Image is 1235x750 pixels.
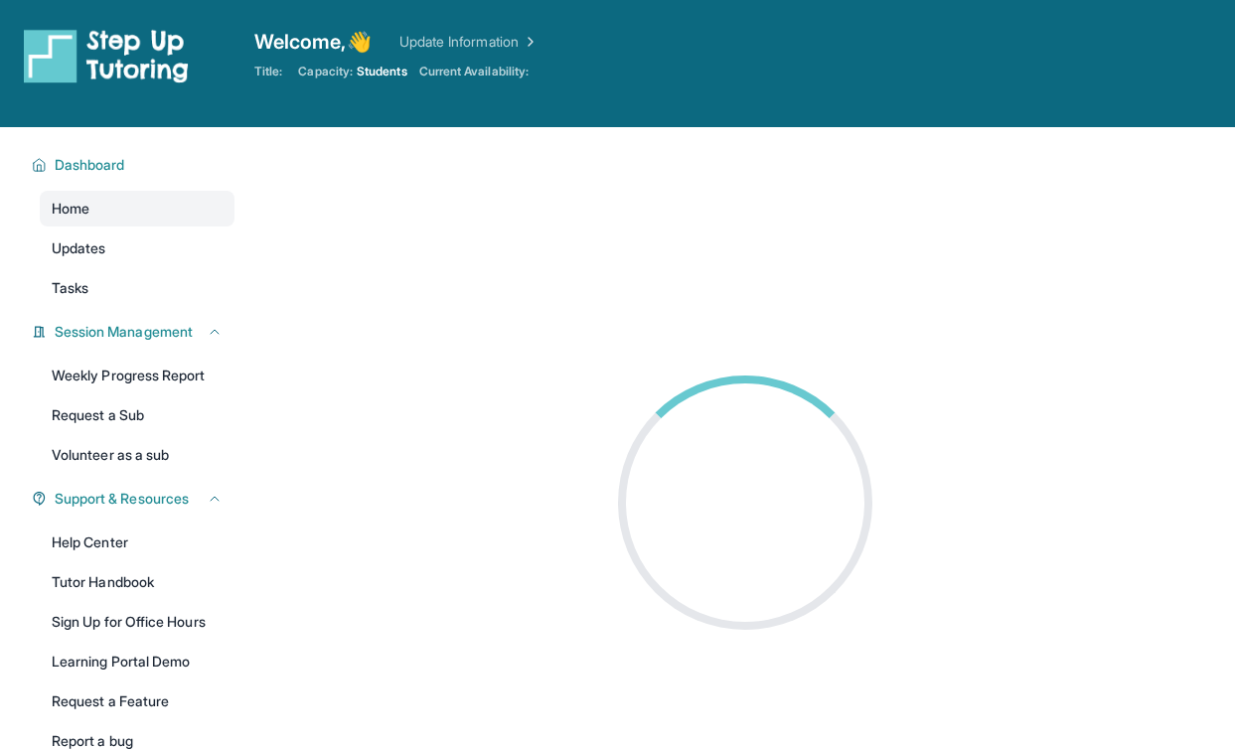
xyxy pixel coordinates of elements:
[24,28,189,83] img: logo
[40,358,234,393] a: Weekly Progress Report
[40,683,234,719] a: Request a Feature
[40,564,234,600] a: Tutor Handbook
[52,278,88,298] span: Tasks
[40,525,234,560] a: Help Center
[47,489,223,509] button: Support & Resources
[298,64,353,79] span: Capacity:
[419,64,529,79] span: Current Availability:
[254,64,282,79] span: Title:
[40,230,234,266] a: Updates
[40,644,234,679] a: Learning Portal Demo
[55,155,125,175] span: Dashboard
[519,32,539,52] img: Chevron Right
[40,397,234,433] a: Request a Sub
[47,322,223,342] button: Session Management
[357,64,407,79] span: Students
[55,489,189,509] span: Support & Resources
[399,32,539,52] a: Update Information
[40,270,234,306] a: Tasks
[40,604,234,640] a: Sign Up for Office Hours
[40,191,234,226] a: Home
[52,238,106,258] span: Updates
[55,322,193,342] span: Session Management
[52,199,89,219] span: Home
[40,437,234,473] a: Volunteer as a sub
[47,155,223,175] button: Dashboard
[254,28,372,56] span: Welcome, 👋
